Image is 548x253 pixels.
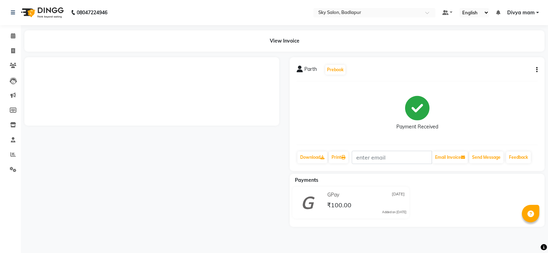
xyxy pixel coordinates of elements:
button: Send Message [469,151,503,163]
input: enter email [352,151,432,164]
div: View Invoice [24,30,545,52]
div: Added on [DATE] [382,210,406,215]
span: GPay [327,191,339,199]
button: Prebook [325,65,345,75]
span: Parth [304,66,317,75]
span: [DATE] [392,191,405,199]
span: ₹100.00 [327,201,351,211]
a: Download [297,151,327,163]
a: Feedback [506,151,531,163]
span: Payments [295,177,318,183]
a: Print [329,151,348,163]
img: logo [18,3,66,22]
span: Divya mam [507,9,535,16]
div: Payment Received [396,123,438,131]
button: Email Invoice [432,151,468,163]
b: 08047224946 [77,3,107,22]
